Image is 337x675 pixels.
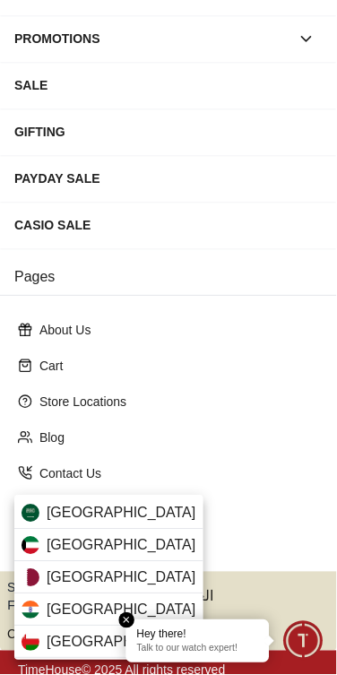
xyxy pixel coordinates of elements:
span: [GEOGRAPHIC_DATA] [47,632,196,653]
img: Qatar [22,569,39,587]
span: [GEOGRAPHIC_DATA] [47,535,196,557]
img: Kuwait [22,537,39,555]
div: Chat Widget [284,622,324,662]
span: [GEOGRAPHIC_DATA] [47,567,196,589]
span: [GEOGRAPHIC_DATA] [47,503,196,524]
img: India [22,601,39,619]
img: Oman [22,634,39,652]
p: Talk to our watch expert! [137,644,259,656]
span: [GEOGRAPHIC_DATA] [47,600,196,621]
div: Hey there! [137,627,259,642]
img: Saudi Arabia [22,505,39,523]
em: Close tooltip [119,613,135,629]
